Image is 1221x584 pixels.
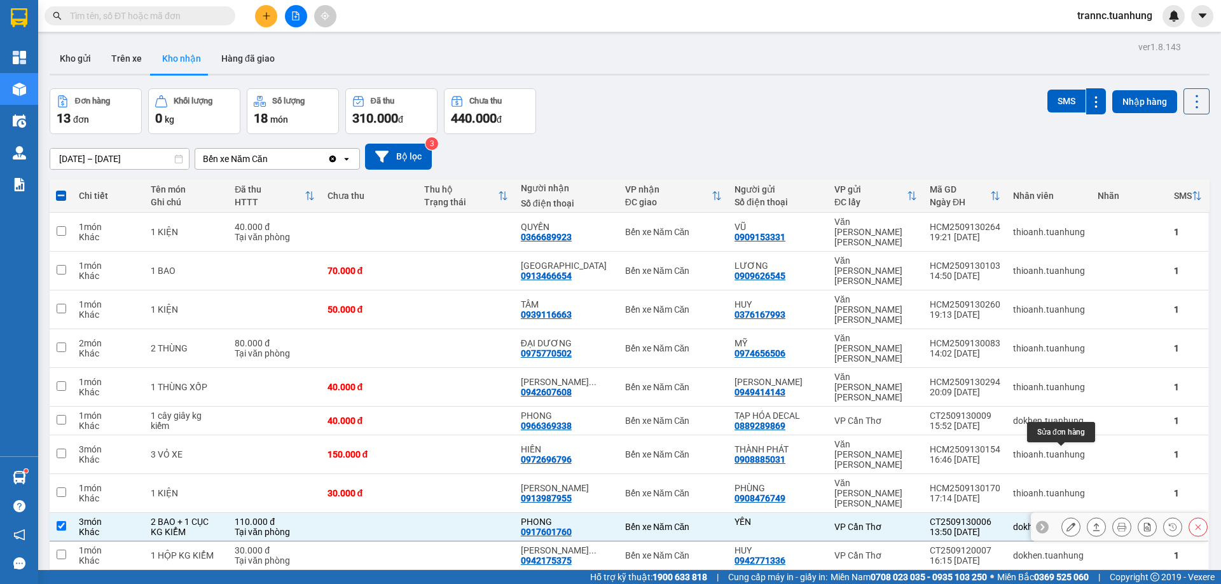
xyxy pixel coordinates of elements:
[341,154,352,164] svg: open
[50,88,142,134] button: Đơn hàng13đơn
[79,261,138,271] div: 1 món
[930,348,1000,358] div: 14:02 [DATE]
[997,570,1089,584] span: Miền Bắc
[151,449,222,459] div: 3 VỎ XE
[625,416,722,426] div: Bến xe Năm Căn
[834,478,917,508] div: Văn [PERSON_NAME] [PERSON_NAME]
[923,179,1007,213] th: Toggle SortBy
[211,43,285,74] button: Hàng đã giao
[13,557,25,569] span: message
[155,111,162,126] span: 0
[521,222,612,232] div: QUYỀN
[735,517,822,527] div: YẾN
[625,197,712,207] div: ĐC giao
[1013,416,1085,426] div: dokhen.tuanhung
[1013,382,1085,392] div: thioanh.tuanhung
[930,387,1000,397] div: 20:09 [DATE]
[521,483,612,493] div: ANH CHIÊU
[255,5,277,27] button: plus
[735,454,785,465] div: 0908885031
[272,97,305,105] div: Số lượng
[930,444,1000,454] div: HCM2509130154
[79,232,138,242] div: Khác
[521,493,572,503] div: 0913987955
[13,114,26,128] img: warehouse-icon
[834,184,907,194] div: VP gửi
[424,197,498,207] div: Trạng thái
[247,88,339,134] button: Số lượng18món
[151,304,222,315] div: 1 KIỆN
[735,483,822,493] div: PHÙNG
[73,8,180,24] b: [PERSON_NAME]
[13,178,26,191] img: solution-icon
[398,114,403,125] span: đ
[625,449,722,459] div: Bến xe Năm Căn
[834,197,907,207] div: ĐC lấy
[834,333,917,363] div: Văn [PERSON_NAME] [PERSON_NAME]
[834,522,917,532] div: VP Cần Thơ
[79,517,138,527] div: 3 món
[79,271,138,281] div: Khác
[424,184,498,194] div: Thu hộ
[1013,304,1085,315] div: thioanh.tuanhung
[151,197,222,207] div: Ghi chú
[652,572,707,582] strong: 1900 633 818
[619,179,728,213] th: Toggle SortBy
[1027,422,1095,442] div: Sửa đơn hàng
[990,574,994,580] span: ⚪️
[1112,90,1177,113] button: Nhập hàng
[590,570,707,584] span: Hỗ trợ kỹ thuật:
[1174,550,1202,560] div: 1
[235,348,314,358] div: Tại văn phòng
[521,444,612,454] div: HIỀN
[1013,191,1085,201] div: Nhân viên
[254,111,268,126] span: 18
[57,111,71,126] span: 13
[625,522,722,532] div: Bến xe Năm Căn
[444,88,536,134] button: Chưa thu440.000đ
[1150,573,1159,581] span: copyright
[871,572,987,582] strong: 0708 023 035 - 0935 103 250
[79,527,138,537] div: Khác
[1047,90,1086,112] button: SMS
[735,338,822,348] div: MỸ
[1174,304,1202,315] div: 1
[174,97,212,105] div: Khối lượng
[521,198,612,208] div: Số điện thoại
[1168,179,1208,213] th: Toggle SortBy
[1013,343,1085,353] div: thioanh.tuanhung
[6,28,242,44] li: 85 [PERSON_NAME]
[625,227,722,237] div: Bến xe Năm Căn
[469,97,502,105] div: Chưa thu
[345,88,438,134] button: Đã thu310.000đ
[79,555,138,566] div: Khác
[735,232,785,242] div: 0909153331
[625,550,722,560] div: Bến xe Năm Căn
[1013,550,1085,560] div: dokhen.tuanhung
[1174,488,1202,498] div: 1
[151,343,222,353] div: 2 THÙNG
[152,43,211,74] button: Kho nhận
[1098,570,1100,584] span: |
[79,483,138,493] div: 1 món
[728,570,827,584] span: Cung cấp máy in - giấy in:
[930,377,1000,387] div: HCM2509130294
[328,416,411,426] div: 40.000 đ
[203,153,268,165] div: Bến xe Năm Căn
[735,555,785,566] div: 0942771336
[321,11,329,20] span: aim
[521,387,572,397] div: 0942607608
[521,421,572,431] div: 0966369338
[53,11,62,20] span: search
[735,411,822,421] div: TẠP HÓA DECAL
[625,488,722,498] div: Bến xe Năm Căn
[328,449,411,459] div: 150.000 đ
[151,184,222,194] div: Tên món
[1197,10,1208,22] span: caret-down
[735,444,822,454] div: THÀNH PHÁT
[352,111,398,126] span: 310.000
[521,555,572,566] div: 0942175375
[73,114,89,125] span: đơn
[1168,10,1180,22] img: icon-new-feature
[235,184,304,194] div: Đã thu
